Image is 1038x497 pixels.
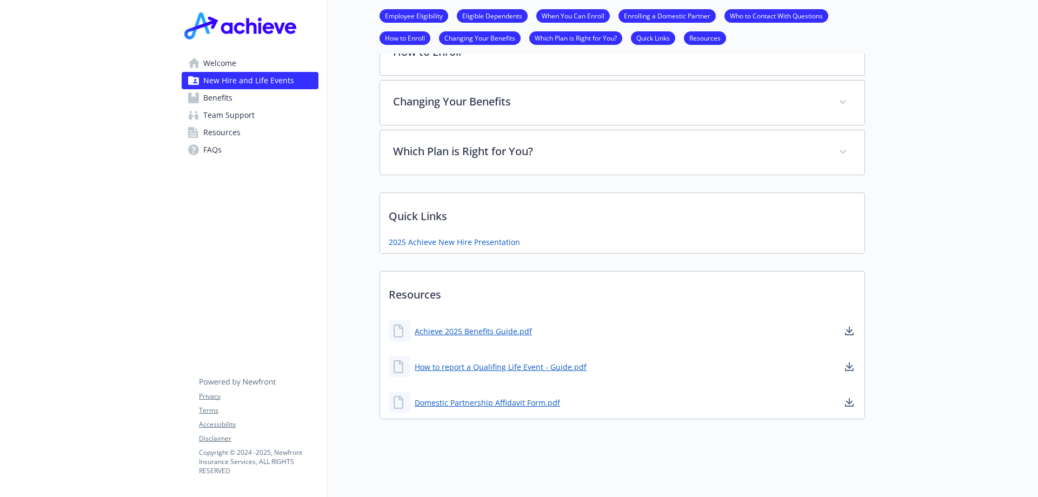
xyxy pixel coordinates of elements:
[203,141,222,158] span: FAQs
[457,10,528,21] a: Eligible Dependents
[380,10,448,21] a: Employee Eligibility
[203,89,232,107] span: Benefits
[393,143,826,160] p: Which Plan is Right for You?
[199,420,318,429] a: Accessibility
[380,271,864,312] p: Resources
[182,124,318,141] a: Resources
[415,326,532,337] a: Achieve 2025 Benefits Guide.pdf
[536,10,610,21] a: When You Can Enroll
[380,193,864,233] p: Quick Links
[618,10,716,21] a: Enrolling a Domestic Partner
[199,434,318,443] a: Disclaimer
[439,32,521,43] a: Changing Your Benefits
[415,361,587,373] a: How to report a Qualifing Life Event - Guide.pdf
[182,55,318,72] a: Welcome
[203,55,236,72] span: Welcome
[631,32,675,43] a: Quick Links
[199,406,318,415] a: Terms
[199,392,318,401] a: Privacy
[389,236,520,248] a: 2025 Achieve New Hire Presentation
[724,10,828,21] a: Who to Contact With Questions
[415,397,560,408] a: Domestic Partnership Affidavit Form.pdf
[182,72,318,89] a: New Hire and Life Events
[843,360,856,373] a: download document
[203,72,294,89] span: New Hire and Life Events
[182,107,318,124] a: Team Support
[380,130,864,175] div: Which Plan is Right for You?
[380,32,430,43] a: How to Enroll
[182,141,318,158] a: FAQs
[684,32,726,43] a: Resources
[380,81,864,125] div: Changing Your Benefits
[843,324,856,337] a: download document
[529,32,622,43] a: Which Plan is Right for You?
[182,89,318,107] a: Benefits
[203,107,255,124] span: Team Support
[393,94,826,110] p: Changing Your Benefits
[199,448,318,475] p: Copyright © 2024 - 2025 , Newfront Insurance Services, ALL RIGHTS RESERVED
[203,124,241,141] span: Resources
[843,396,856,409] a: download document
